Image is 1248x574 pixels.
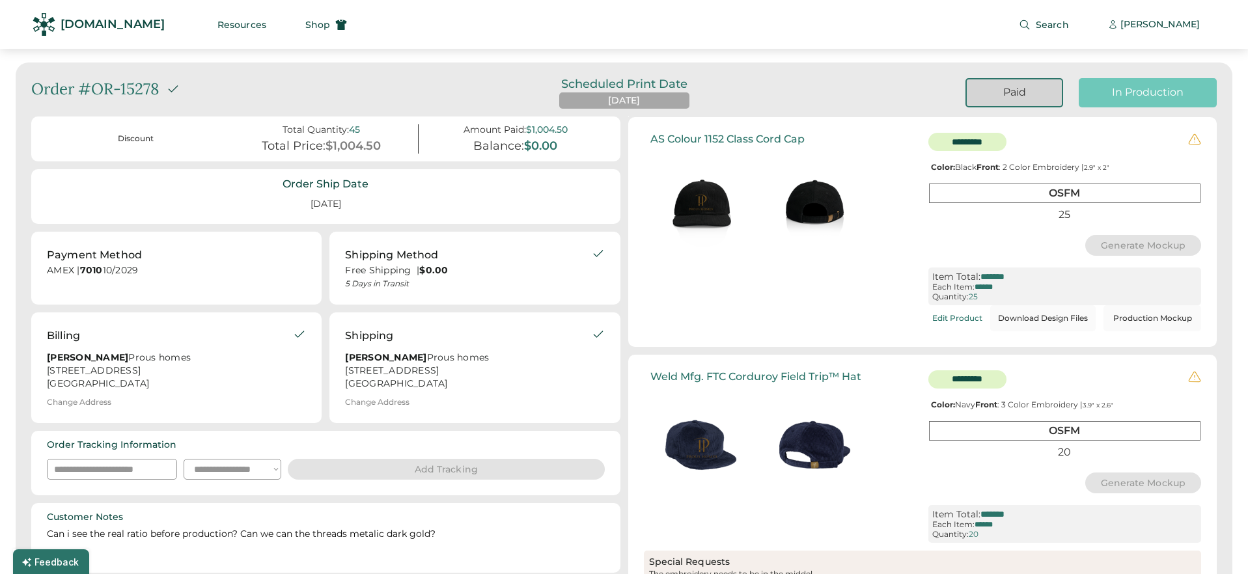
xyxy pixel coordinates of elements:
div: Black : 2 Color Embroidery | [928,163,1201,172]
font: 2.9" x 2" [1084,163,1109,172]
div: $0.00 [524,139,557,154]
div: Customer Notes [47,511,123,524]
strong: [PERSON_NAME] [345,351,426,363]
div: AS Colour 1152 Class Cord Cap [650,133,805,145]
strong: 7010 [80,264,103,276]
span: Search [1036,20,1069,29]
div: Scheduled Print Date [543,78,706,90]
strong: Color: [931,162,955,172]
div: Change Address [47,398,111,407]
img: generate-image [758,150,872,264]
div: Billing [47,328,80,344]
div: Change Address [345,398,409,407]
strong: Color: [931,400,955,409]
div: Balance: [473,139,524,154]
div: 5 Days in Transit [345,279,591,289]
div: Weld Mfg. FTC Corduroy Field Trip™ Hat [650,370,861,383]
button: Download Design Files [990,305,1096,331]
div: Navy : 3 Color Embroidery | [928,400,1201,409]
button: Generate Mockup [1085,235,1202,256]
img: generate-image [644,388,758,502]
span: Shop [305,20,330,29]
div: Each Item: [932,520,975,529]
font: 3.9" x 2.6" [1083,401,1113,409]
button: Generate Mockup [1085,472,1202,493]
div: Order #OR-15278 [31,78,159,100]
button: Add Tracking [288,459,605,480]
div: OSFM [929,421,1200,440]
div: Order Tracking Information [47,439,176,452]
div: Paid [982,85,1046,100]
div: Shipping Method [345,247,438,263]
div: $1,004.50 [526,124,568,135]
div: Shipping [345,328,393,344]
div: 25 [969,292,978,301]
div: Quantity: [932,292,969,301]
div: Prous homes [STREET_ADDRESS] [GEOGRAPHIC_DATA] [47,351,293,390]
div: Item Total: [932,509,980,520]
button: Shop [290,12,363,38]
div: AMEX | 10/2029 [47,264,306,280]
div: [PERSON_NAME] [1120,18,1200,31]
div: Discount [55,133,217,144]
div: Quantity: [932,530,969,539]
button: Resources [202,12,282,38]
div: 25 [929,206,1200,223]
strong: $0.00 [419,264,448,276]
button: Search [1003,12,1085,38]
strong: Front [975,400,997,409]
div: [DATE] [295,193,357,216]
div: Special Requests [649,556,1197,569]
div: Each Item: [932,282,975,292]
div: $1,004.50 [326,139,381,154]
div: Payment Method [47,247,142,263]
div: Free Shipping | [345,264,591,277]
div: [DOMAIN_NAME] [61,16,165,33]
div: In Production [1094,85,1201,100]
button: Production Mockup [1103,305,1201,331]
div: Total Price: [262,139,326,154]
div: Order Ship Date [283,177,368,191]
div: Prous homes [STREET_ADDRESS] [GEOGRAPHIC_DATA] [345,351,591,390]
img: Rendered Logo - Screens [33,13,55,36]
div: Item Total: [932,271,980,282]
div: OSFM [929,184,1200,202]
div: 20 [969,530,978,539]
div: Can i see the real ratio before production? Can we can the threads metalic dark gold? [47,528,605,557]
div: Edit Product [932,314,982,323]
div: [DATE] [608,94,640,107]
img: generate-image [644,150,758,264]
div: Total Quantity: [283,124,349,135]
strong: Front [977,162,999,172]
strong: [PERSON_NAME] [47,351,128,363]
div: 45 [349,124,360,135]
div: Amount Paid: [464,124,526,135]
div: 20 [929,443,1200,461]
img: generate-image [758,388,872,502]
